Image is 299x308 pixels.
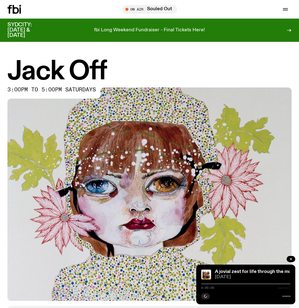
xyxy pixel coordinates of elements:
p: fbi Long Weekend Fundraiser - Final Tickets Here! [94,28,205,33]
span: 0:00:00 [201,286,214,289]
img: a dotty lady cuddling her cat amongst flowers [7,87,292,301]
span: -:--:-- [277,286,290,289]
h1: Jack Off [7,59,292,84]
img: All seven members of Kokoroko either standing, sitting or spread out on the ground. They are hudd... [201,270,211,279]
span: [DATE] [215,275,290,279]
button: On AirSouled Out [122,5,177,14]
span: 3:00pm to 5:00pm saturdays [7,87,96,92]
h3: SYDCITY: [DATE] & [DATE] [7,22,47,38]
